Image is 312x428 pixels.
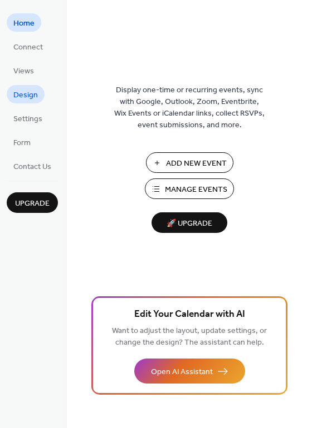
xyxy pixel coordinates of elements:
a: Views [7,61,41,79]
span: Form [13,137,31,149]
button: Add New Event [146,152,233,173]
span: Home [13,18,35,29]
span: Edit Your Calendar with AI [134,307,245,322]
button: Open AI Assistant [134,359,245,384]
a: Design [7,85,45,103]
a: Contact Us [7,157,58,175]
span: Settings [13,113,42,125]
button: Manage Events [145,178,234,199]
button: Upgrade [7,192,58,213]
span: Contact Us [13,161,51,173]
span: Connect [13,42,43,53]
a: Home [7,13,41,32]
a: Form [7,133,37,151]
span: Display one-time or recurring events, sync with Google, Outlook, Zoom, Eventbrite, Wix Events or ... [114,84,265,131]
span: 🚀 Upgrade [158,216,221,231]
a: Settings [7,109,49,127]
span: Design [13,89,38,101]
span: Upgrade [15,198,50,210]
span: Views [13,66,34,77]
span: Open AI Assistant [151,366,213,378]
button: 🚀 Upgrade [152,212,227,233]
span: Add New Event [166,158,227,170]
span: Manage Events [165,184,227,196]
span: Want to adjust the layout, update settings, or change the design? The assistant can help. [112,324,267,350]
a: Connect [7,37,50,56]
